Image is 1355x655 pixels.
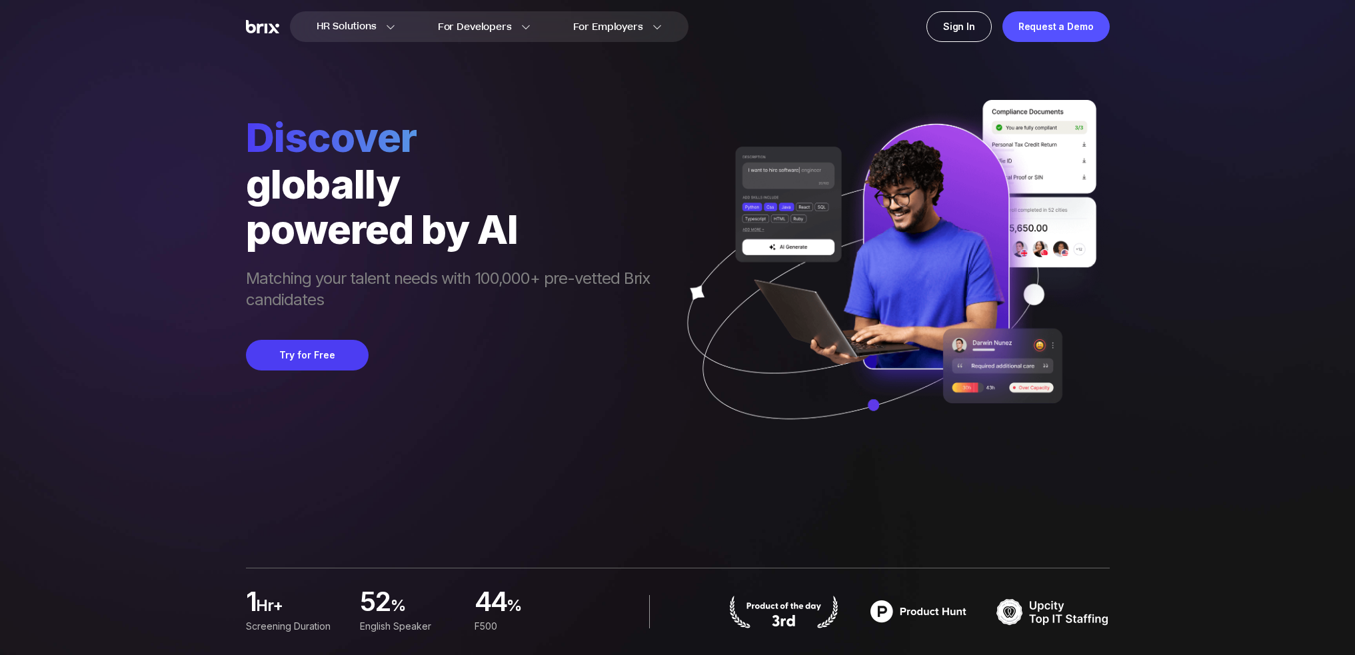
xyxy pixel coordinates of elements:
span: 44 [474,590,507,616]
span: Matching your talent needs with 100,000+ pre-vetted Brix candidates [246,268,663,313]
span: % [507,595,573,622]
div: globally [246,161,663,207]
span: % [391,595,459,622]
a: Sign In [926,11,992,42]
span: 52 [360,590,391,616]
span: HR Solutions [317,16,377,37]
span: For Developers [438,20,512,34]
img: Brix Logo [246,20,279,34]
div: English Speaker [360,619,458,634]
img: product hunt badge [727,595,840,628]
img: ai generate [663,100,1110,458]
span: hr+ [256,595,344,622]
span: Discover [246,113,663,161]
img: TOP IT STAFFING [996,595,1110,628]
a: Request a Demo [1002,11,1110,42]
span: 1 [246,590,256,616]
div: powered by AI [246,207,663,252]
img: product hunt badge [862,595,975,628]
span: For Employers [573,20,643,34]
button: Try for Free [246,340,369,370]
div: Screening duration [246,619,344,634]
div: F500 [474,619,572,634]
